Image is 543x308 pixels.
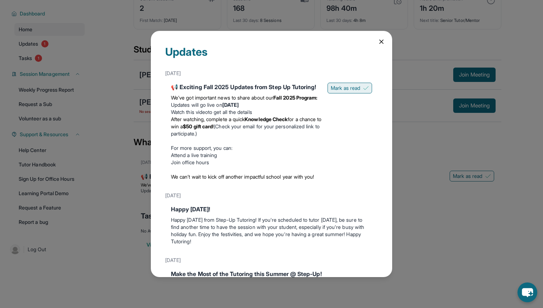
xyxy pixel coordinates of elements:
span: Mark as read [331,84,360,92]
span: ! [213,123,214,129]
a: Attend a live training [171,152,217,158]
div: Updates [165,45,378,67]
button: chat-button [518,282,537,302]
div: Happy [DATE]! [171,205,372,213]
strong: Fall 2025 Program: [273,95,317,101]
div: 📢 Exciting Fall 2025 Updates from Step Up Tutoring! [171,83,322,91]
div: Make the Most of the Tutoring this Summer @ Step-Up! [171,270,372,278]
div: [DATE] [165,254,378,267]
strong: Knowledge Check [245,116,288,122]
li: Updates will go live on [171,101,322,109]
span: We can’t wait to kick off another impactful school year with you! [171,174,314,180]
p: Happy [DATE] from Step-Up Tutoring! If you're scheduled to tutor [DATE], be sure to find another ... [171,216,372,245]
p: For more support, you can: [171,144,322,152]
span: After watching, complete a quick [171,116,245,122]
strong: $50 gift card [183,123,213,129]
div: [DATE] [165,189,378,202]
strong: [DATE] [222,102,239,108]
a: Watch this video [171,109,208,115]
li: (Check your email for your personalized link to participate.) [171,116,322,137]
div: [DATE] [165,67,378,80]
span: We’ve got important news to share about our [171,95,273,101]
button: Mark as read [328,83,372,93]
img: Mark as read [363,85,369,91]
a: Join office hours [171,159,209,165]
li: to get all the details [171,109,322,116]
